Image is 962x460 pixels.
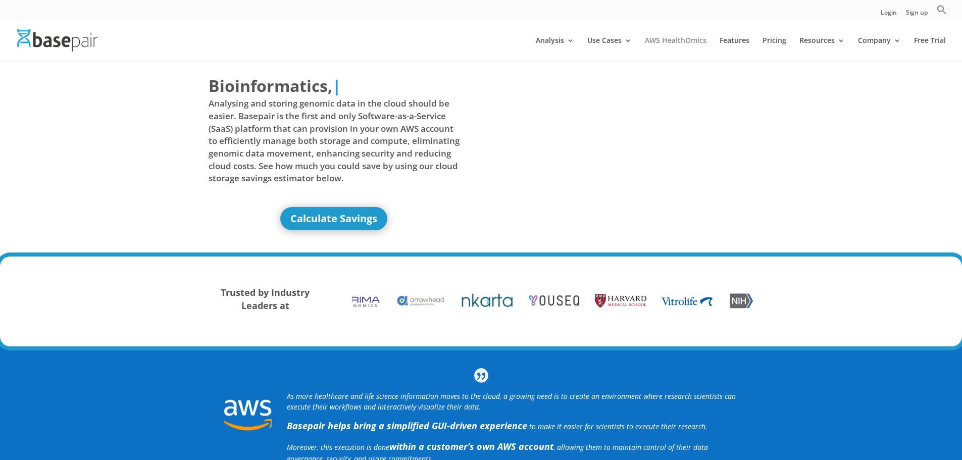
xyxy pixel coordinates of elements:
[587,37,632,61] a: Use Cases
[17,29,97,51] img: Basepair
[332,75,341,96] span: |
[536,37,574,61] a: Analysis
[858,37,901,61] a: Company
[799,37,845,61] a: Resources
[937,5,947,15] svg: Search
[209,97,460,184] span: Analysing and storing genomic data in the cloud should be easier. Basepair is the first and only ...
[763,37,786,61] a: Pricing
[914,37,946,61] a: Free Trial
[645,37,706,61] a: AWS HealthOmics
[906,10,928,20] a: Sign up
[287,391,736,412] i: As more healthcare and life science information moves to the cloud, a growing need is to create a...
[720,37,749,61] a: Features
[287,420,527,432] strong: Basepair helps bring a simplified GUI-driven experience
[489,74,740,216] iframe: Basepair - NGS Analysis Simplified
[881,10,897,20] a: Login
[209,74,332,97] span: Bioinformatics,
[529,422,707,431] span: to make it easier for scientists to execute their research.
[280,207,387,230] a: Calculate Savings
[389,440,553,452] b: within a customer’s own AWS account
[937,5,947,20] a: Search Icon Link
[221,286,310,312] strong: Trusted by Industry Leaders at
[912,410,950,448] iframe: Drift Widget Chat Controller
